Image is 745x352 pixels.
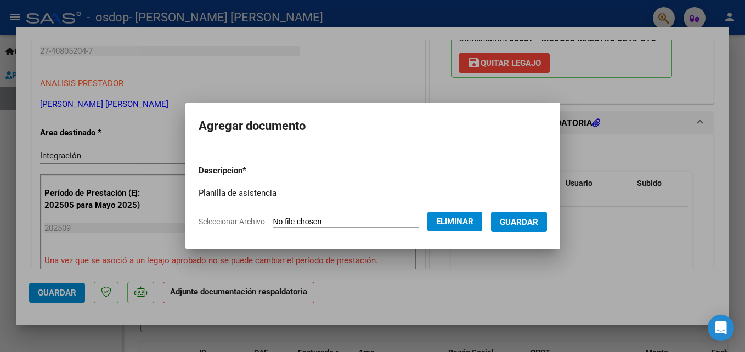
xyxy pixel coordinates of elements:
[708,315,734,341] div: Open Intercom Messenger
[199,164,303,177] p: Descripcion
[199,116,547,137] h2: Agregar documento
[427,212,482,231] button: Eliminar
[436,217,473,226] span: Eliminar
[491,212,547,232] button: Guardar
[199,217,265,226] span: Seleccionar Archivo
[500,217,538,227] span: Guardar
